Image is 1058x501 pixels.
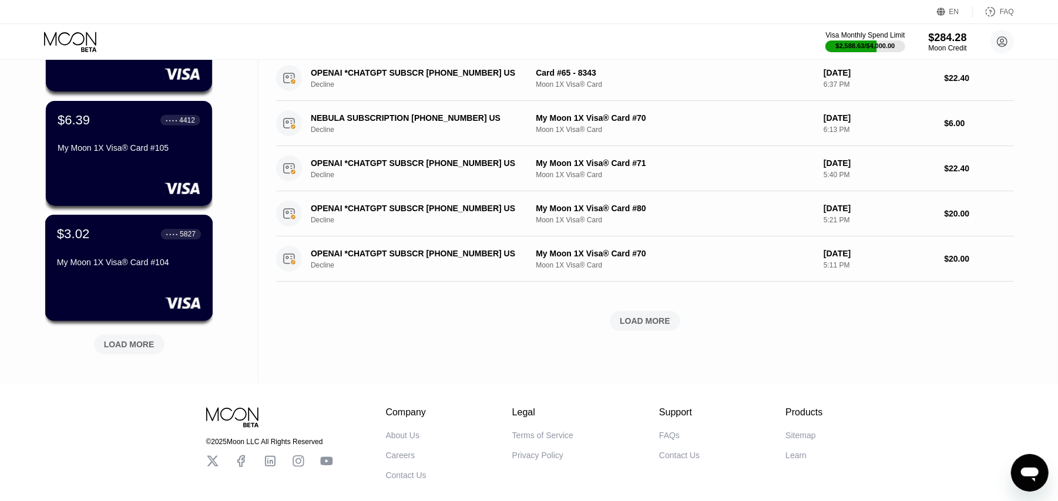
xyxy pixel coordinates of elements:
[311,113,520,123] div: NEBULA SUBSCRIPTION [PHONE_NUMBER] US
[58,113,90,128] div: $6.39
[824,261,935,269] div: 5:11 PM
[1011,454,1049,492] iframe: Button to launch messaging window
[276,56,1014,101] div: OPENAI *CHATGPT SUBSCR [PHONE_NUMBER] USDeclineCard #65 - 8343Moon 1X Visa® Card[DATE]6:37 PM$22.40
[311,80,536,89] div: Decline
[386,431,420,440] div: About Us
[824,216,935,224] div: 5:21 PM
[785,451,807,460] div: Learn
[57,226,90,242] div: $3.02
[512,431,573,440] div: Terms of Service
[929,32,967,44] div: $284.28
[311,171,536,179] div: Decline
[659,451,700,460] div: Contact Us
[276,236,1014,282] div: OPENAI *CHATGPT SUBSCR [PHONE_NUMBER] USDeclineMy Moon 1X Visa® Card #70Moon 1X Visa® Card[DATE]5...
[945,119,1014,128] div: $6.00
[386,451,415,460] div: Careers
[825,31,905,52] div: Visa Monthly Spend Limit$2,588.63/$4,000.00
[620,316,670,326] div: LOAD MORE
[659,407,700,418] div: Support
[945,73,1014,83] div: $22.40
[937,6,973,18] div: EN
[824,80,935,89] div: 6:37 PM
[179,116,195,124] div: 4412
[945,164,1014,173] div: $22.40
[536,80,814,89] div: Moon 1X Visa® Card
[824,158,935,168] div: [DATE]
[824,68,935,77] div: [DATE]
[824,249,935,258] div: [DATE]
[386,470,426,480] div: Contact Us
[311,261,536,269] div: Decline
[536,216,814,224] div: Moon 1X Visa® Card
[57,258,201,267] div: My Moon 1X Visa® Card #104
[276,191,1014,236] div: OPENAI *CHATGPT SUBSCR [PHONE_NUMBER] USDeclineMy Moon 1X Visa® Card #80Moon 1X Visa® Card[DATE]5...
[945,209,1014,218] div: $20.00
[104,339,154,350] div: LOAD MORE
[785,431,815,440] div: Sitemap
[659,431,680,440] div: FAQs
[85,330,173,354] div: LOAD MORE
[536,126,814,134] div: Moon 1X Visa® Card
[276,311,1014,331] div: LOAD MORE
[536,171,814,179] div: Moon 1X Visa® Card
[536,204,814,213] div: My Moon 1X Visa® Card #80
[311,158,520,168] div: OPENAI *CHATGPT SUBSCR [PHONE_NUMBER] US
[929,44,967,52] div: Moon Credit
[311,216,536,224] div: Decline
[276,101,1014,146] div: NEBULA SUBSCRIPTION [PHONE_NUMBER] USDeclineMy Moon 1X Visa® Card #70Moon 1X Visa® Card[DATE]6:13...
[166,232,178,236] div: ● ● ● ●
[824,204,935,213] div: [DATE]
[311,68,520,77] div: OPENAI *CHATGPT SUBSCR [PHONE_NUMBER] US
[824,126,935,134] div: 6:13 PM
[512,407,573,418] div: Legal
[58,143,200,153] div: My Moon 1X Visa® Card #105
[785,407,822,418] div: Products
[945,254,1014,263] div: $20.00
[949,8,959,16] div: EN
[1000,8,1014,16] div: FAQ
[536,249,814,258] div: My Moon 1X Visa® Card #70
[836,42,895,49] div: $2,588.63 / $4,000.00
[311,204,520,213] div: OPENAI *CHATGPT SUBSCR [PHONE_NUMBER] US
[536,158,814,168] div: My Moon 1X Visa® Card #71
[512,451,563,460] div: Privacy Policy
[536,261,814,269] div: Moon 1X Visa® Card
[824,171,935,179] div: 5:40 PM
[276,146,1014,191] div: OPENAI *CHATGPT SUBSCR [PHONE_NUMBER] USDeclineMy Moon 1X Visa® Card #71Moon 1X Visa® Card[DATE]5...
[46,215,212,320] div: $3.02● ● ● ●5827My Moon 1X Visa® Card #104
[536,68,814,77] div: Card #65 - 8343
[206,438,333,446] div: © 2025 Moon LLC All Rights Reserved
[386,407,426,418] div: Company
[824,113,935,123] div: [DATE]
[46,101,212,206] div: $6.39● ● ● ●4412My Moon 1X Visa® Card #105
[825,31,905,39] div: Visa Monthly Spend Limit
[311,249,520,258] div: OPENAI *CHATGPT SUBSCR [PHONE_NUMBER] US
[180,230,196,238] div: 5827
[536,113,814,123] div: My Moon 1X Visa® Card #70
[929,32,967,52] div: $284.28Moon Credit
[973,6,1014,18] div: FAQ
[166,119,177,122] div: ● ● ● ●
[311,126,536,134] div: Decline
